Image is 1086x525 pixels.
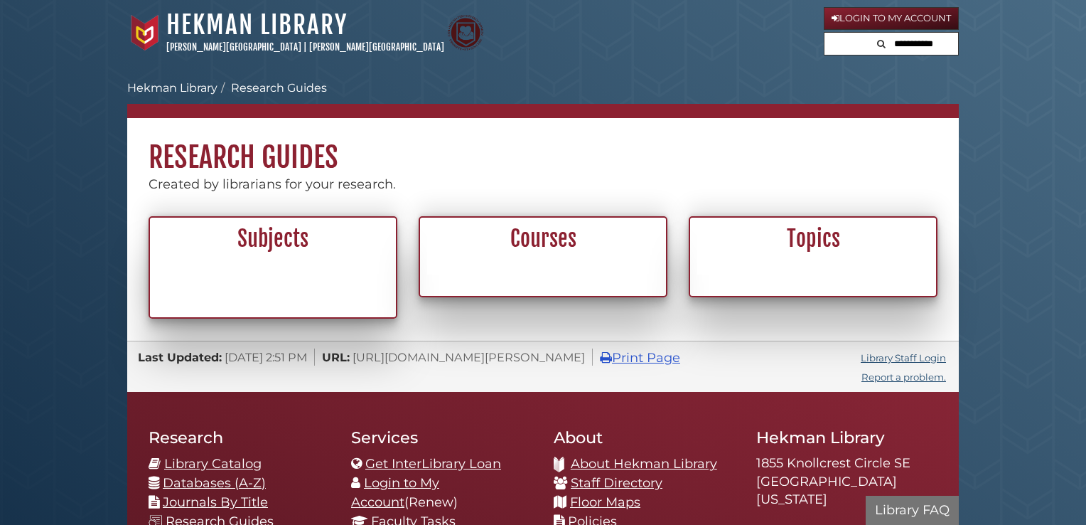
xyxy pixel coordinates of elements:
img: Calvin Theological Seminary [448,15,483,51]
h2: About [554,428,735,447]
h2: Topics [698,226,928,253]
a: Login to My Account [351,475,439,510]
i: Search [877,39,886,48]
span: [URL][DOMAIN_NAME][PERSON_NAME] [353,350,585,364]
a: Login to My Account [824,7,959,30]
i: Print Page [600,351,612,364]
button: Library FAQ [866,496,959,525]
h1: Research Guides [127,118,959,175]
a: [PERSON_NAME][GEOGRAPHIC_DATA] [309,41,444,53]
h2: Services [351,428,532,447]
a: Hekman Library [166,9,348,41]
a: Library Catalog [164,456,262,472]
a: Research Guides [231,81,327,95]
h2: Subjects [158,226,388,253]
a: Print Page [600,350,680,366]
span: Created by librarians for your research. [149,176,396,192]
span: Last Updated: [138,350,222,364]
span: | [303,41,307,53]
a: [PERSON_NAME][GEOGRAPHIC_DATA] [166,41,301,53]
a: Staff Directory [571,475,662,491]
h2: Research [149,428,330,447]
a: Library Staff Login [861,352,946,364]
a: Hekman Library [127,81,217,95]
address: 1855 Knollcrest Circle SE [GEOGRAPHIC_DATA][US_STATE] [756,455,937,509]
li: (Renew) [351,474,532,512]
a: About Hekman Library [571,456,717,472]
h2: Courses [428,226,658,253]
a: Floor Maps [570,494,640,510]
nav: breadcrumb [127,80,959,118]
a: Report a problem. [861,371,946,383]
a: Journals By Title [163,494,268,510]
a: Databases (A-Z) [163,475,266,491]
span: [DATE] 2:51 PM [225,350,307,364]
button: Search [873,33,890,52]
span: URL: [322,350,350,364]
img: Calvin University [127,15,163,51]
a: Get InterLibrary Loan [365,456,501,472]
h2: Hekman Library [756,428,937,447]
